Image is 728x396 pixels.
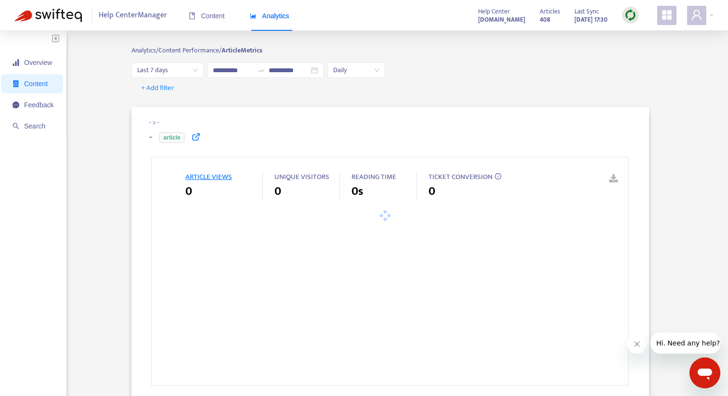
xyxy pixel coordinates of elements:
span: Last Sync [574,6,599,17]
span: - [149,117,153,128]
iframe: Button to launch messaging window [689,358,720,388]
span: > [153,117,157,128]
strong: Article Metrics [221,45,262,56]
span: 0 [429,183,435,200]
span: Help Center Manager [99,6,167,25]
span: Daily [333,63,379,77]
span: TICKET CONVERSION [429,171,493,183]
span: Articles [540,6,560,17]
span: Feedback [24,101,53,109]
span: swap-right [257,66,265,74]
span: search [13,123,19,129]
a: [DOMAIN_NAME] [478,14,525,25]
span: READING TIME [351,171,396,183]
iframe: Message from company [650,332,720,354]
span: Search [24,122,45,130]
span: 0s [351,183,363,200]
span: ARTICLE VIEWS [185,171,232,183]
span: Analytics [250,12,289,20]
button: + Add filter [134,80,182,96]
span: Content [189,12,225,20]
strong: 408 [540,14,550,25]
span: message [13,102,19,108]
iframe: Close message [627,334,647,354]
span: 0 [185,183,192,200]
span: + Add filter [141,82,174,94]
span: 0 [274,183,281,200]
span: - [157,117,159,128]
strong: [DATE] 17:30 [574,14,608,25]
span: signal [13,59,19,66]
span: Last 7 days [137,63,198,77]
h4: - [149,131,152,144]
span: book [189,13,195,19]
span: article [159,132,184,143]
span: container [13,80,19,87]
span: appstore [661,9,673,21]
span: area-chart [250,13,257,19]
span: Analytics/ Content Performance/ [131,45,221,56]
img: Swifteq [14,9,82,22]
span: to [257,66,265,74]
img: sync.dc5367851b00ba804db3.png [624,9,637,21]
span: Overview [24,59,52,66]
span: user [691,9,702,21]
span: Content [24,80,48,88]
span: UNIQUE VISITORS [274,171,329,183]
span: Help Center [478,6,510,17]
